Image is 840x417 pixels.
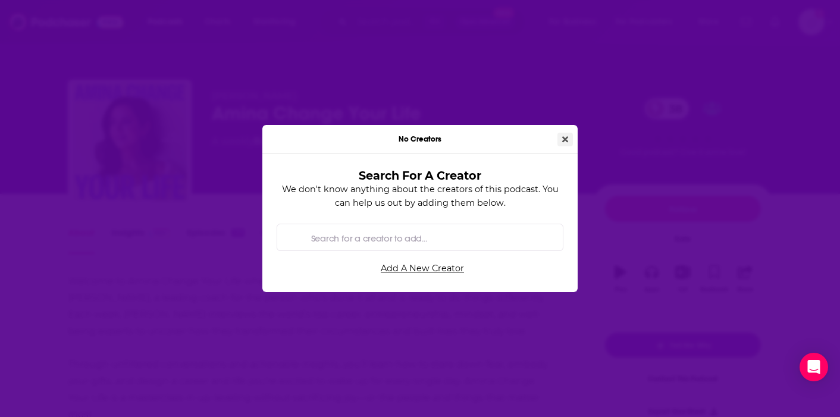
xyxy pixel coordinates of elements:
[277,183,563,209] p: We don't know anything about the creators of this podcast. You can help us out by adding them below.
[306,224,553,251] input: Search for a creator to add...
[296,168,544,183] h3: Search For A Creator
[800,353,828,381] div: Open Intercom Messenger
[281,258,563,278] a: Add A New Creator
[262,125,578,154] div: No Creators
[557,133,573,146] button: Close
[277,224,563,251] div: Search by entity type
